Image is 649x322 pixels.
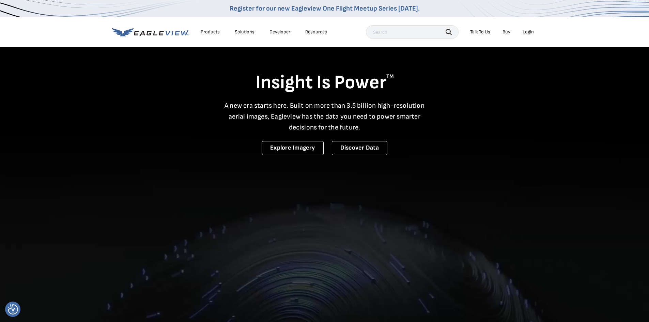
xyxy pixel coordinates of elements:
div: Resources [305,29,327,35]
input: Search [366,25,459,39]
div: Talk To Us [470,29,490,35]
div: Solutions [235,29,254,35]
a: Explore Imagery [262,141,324,155]
a: Discover Data [332,141,387,155]
a: Developer [269,29,290,35]
img: Revisit consent button [8,304,18,315]
div: Login [523,29,534,35]
sup: TM [386,73,394,80]
div: Products [201,29,220,35]
p: A new era starts here. Built on more than 3.5 billion high-resolution aerial images, Eagleview ha... [220,100,429,133]
h1: Insight Is Power [112,71,537,95]
a: Register for our new Eagleview One Flight Meetup Series [DATE]. [230,4,420,13]
button: Consent Preferences [8,304,18,315]
a: Buy [503,29,510,35]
